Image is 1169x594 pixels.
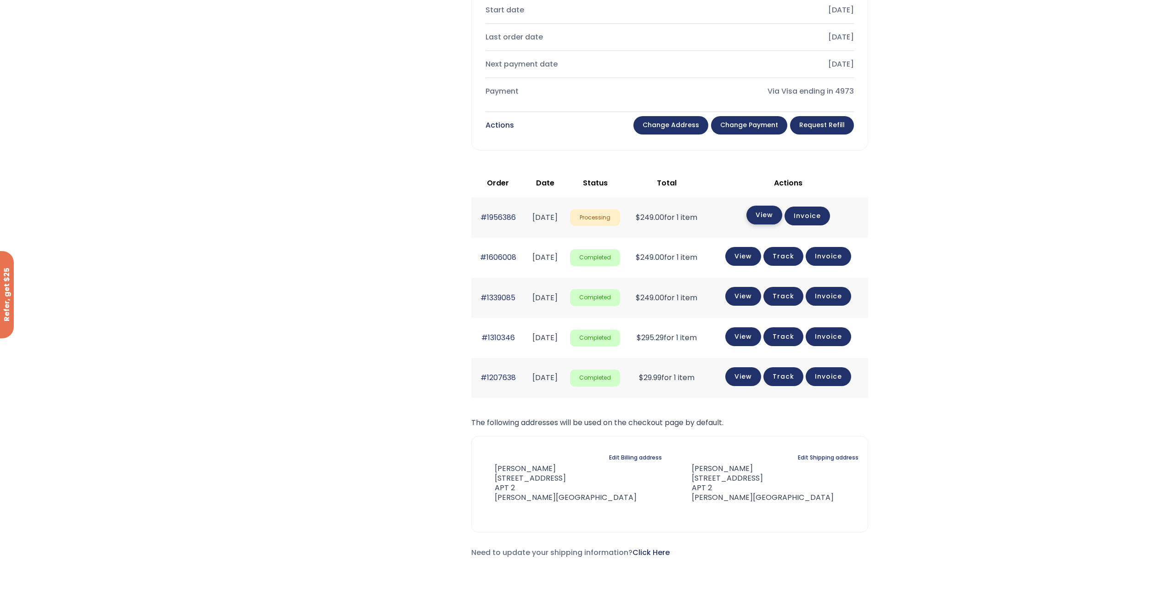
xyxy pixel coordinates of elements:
a: Track [763,247,803,266]
td: for 1 item [625,197,708,237]
a: Edit Shipping address [798,451,858,464]
span: 295.29 [637,332,664,343]
span: Need to update your shipping information? [471,547,670,558]
a: View [725,367,761,386]
td: for 1 item [625,238,708,278]
span: 249.00 [636,292,664,303]
span: Completed [570,289,620,306]
div: Via Visa ending in 4973 [677,85,854,98]
time: [DATE] [532,252,558,263]
time: [DATE] [532,292,558,303]
a: #1207638 [480,372,516,383]
span: Actions [774,178,802,188]
a: Invoice [785,207,830,225]
a: Change address [633,116,708,134]
div: Last order date [486,31,662,44]
span: $ [637,332,641,343]
a: Track [763,367,803,386]
a: #1310346 [481,332,515,343]
span: Order [487,178,509,188]
a: View [746,206,782,224]
a: Click Here [633,547,670,558]
span: Status [583,178,608,188]
a: Track [763,287,803,306]
span: Completed [570,330,620,347]
a: Invoice [806,327,851,346]
td: for 1 item [625,358,708,398]
time: [DATE] [532,212,558,223]
span: $ [636,252,640,263]
span: Date [536,178,554,188]
a: Invoice [806,287,851,306]
div: Next payment date [486,58,662,71]
a: Invoice [806,247,851,266]
a: Request Refill [790,116,854,134]
span: 249.00 [636,252,664,263]
div: [DATE] [677,4,854,17]
time: [DATE] [532,372,558,383]
a: Edit Billing address [609,451,662,464]
a: View [725,247,761,266]
span: $ [636,292,640,303]
a: View [725,287,761,306]
span: Completed [570,249,620,266]
a: View [725,327,761,346]
div: Start date [486,4,662,17]
a: Invoice [806,367,851,386]
td: for 1 item [625,318,708,358]
div: Actions [486,119,514,132]
address: [PERSON_NAME] [STREET_ADDRESS] APT 2 [PERSON_NAME][GEOGRAPHIC_DATA] [481,464,637,502]
a: #1956386 [480,212,516,223]
div: [DATE] [677,58,854,71]
p: The following addresses will be used on the checkout page by default. [471,416,868,429]
a: #1606008 [480,252,516,263]
div: [DATE] [677,31,854,44]
address: [PERSON_NAME] [STREET_ADDRESS] APT 2 [PERSON_NAME][GEOGRAPHIC_DATA] [677,464,834,502]
td: for 1 item [625,278,708,318]
span: Processing [570,209,620,226]
span: Completed [570,370,620,387]
div: Payment [486,85,662,98]
a: Track [763,327,803,346]
span: $ [639,372,644,383]
span: 29.99 [639,372,661,383]
span: Total [657,178,677,188]
a: #1339085 [480,292,515,303]
span: 249.00 [636,212,664,223]
time: [DATE] [532,332,558,343]
a: Change payment [711,116,787,134]
span: $ [636,212,640,223]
